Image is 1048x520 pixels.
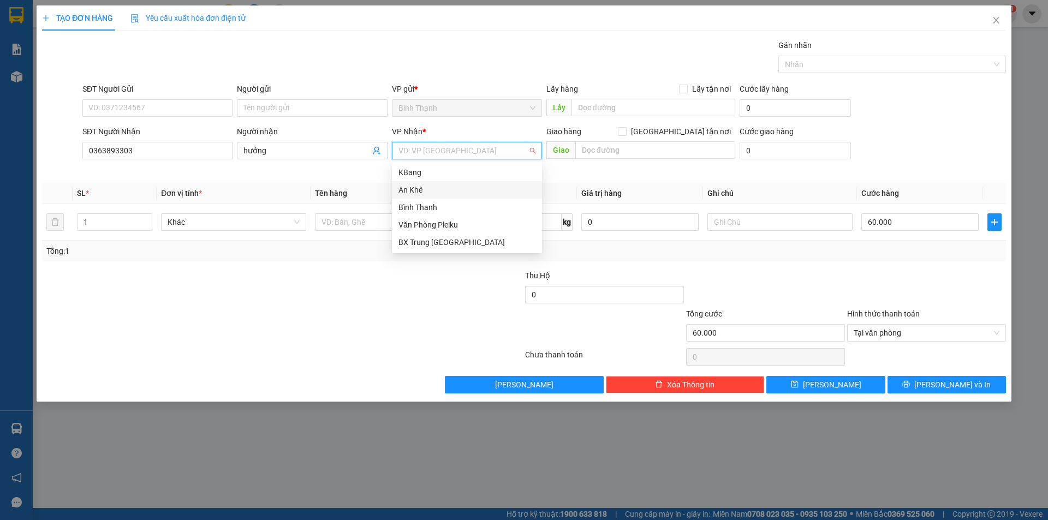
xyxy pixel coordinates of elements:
[546,85,578,93] span: Lấy hàng
[688,83,735,95] span: Lấy tận nơi
[315,213,460,231] input: VD: Bàn, Ghế
[77,189,86,198] span: SL
[315,189,347,198] span: Tên hàng
[740,99,851,117] input: Cước lấy hàng
[392,181,542,199] div: An Khê
[571,99,735,116] input: Dọc đường
[740,142,851,159] input: Cước giao hàng
[392,199,542,216] div: Bình Thạnh
[981,5,1011,36] button: Close
[42,14,50,22] span: plus
[9,10,26,22] span: Gửi:
[82,83,233,95] div: SĐT Người Gửi
[581,213,699,231] input: 0
[104,35,198,51] div: 0346256366
[888,376,1006,393] button: printer[PERSON_NAME] và In
[992,16,1001,25] span: close
[392,83,542,95] div: VP gửi
[104,9,198,22] div: KBang
[392,234,542,251] div: BX Trung Tâm Đà Nẵng
[525,271,550,280] span: Thu Hộ
[546,127,581,136] span: Giao hàng
[392,160,542,173] div: Văn phòng không hợp lệ
[766,376,885,393] button: save[PERSON_NAME]
[130,14,246,22] span: Yêu cầu xuất hóa đơn điện tử
[130,14,139,23] img: icon
[398,184,535,196] div: An Khê
[103,60,118,71] span: CC :
[71,78,86,93] span: SL
[398,100,535,116] span: Bình Thạnh
[9,9,97,22] div: Bình Thạnh
[606,376,765,393] button: deleteXóa Thông tin
[546,141,575,159] span: Giao
[707,213,853,231] input: Ghi Chú
[740,85,789,93] label: Cước lấy hàng
[861,189,899,198] span: Cước hàng
[667,379,714,391] span: Xóa Thông tin
[398,219,535,231] div: Văn Phòng Pleiku
[854,325,999,341] span: Tại văn phòng
[546,99,571,116] span: Lấy
[46,213,64,231] button: delete
[703,183,857,204] th: Ghi chú
[392,216,542,234] div: Văn Phòng Pleiku
[581,189,622,198] span: Giá trị hàng
[398,166,535,178] div: KBang
[9,79,198,93] div: Tên hàng: ( : 1 )
[902,380,910,389] span: printer
[392,164,542,181] div: KBang
[847,309,920,318] label: Hình thức thanh toán
[988,218,1001,226] span: plus
[82,125,233,138] div: SĐT Người Nhận
[398,201,535,213] div: Bình Thạnh
[914,379,991,391] span: [PERSON_NAME] và In
[104,22,198,35] div: Khang
[237,125,387,138] div: Người nhận
[686,309,722,318] span: Tổng cước
[42,14,113,22] span: TẠO ĐƠN HÀNG
[237,83,387,95] div: Người gửi
[987,213,1002,231] button: plus
[791,380,799,389] span: save
[104,10,130,22] span: Nhận:
[372,146,381,155] span: user-add
[803,379,861,391] span: [PERSON_NAME]
[778,41,812,50] label: Gán nhãn
[161,189,202,198] span: Đơn vị tính
[495,379,553,391] span: [PERSON_NAME]
[740,127,794,136] label: Cước giao hàng
[655,380,663,389] span: delete
[392,127,422,136] span: VP Nhận
[46,245,404,257] div: Tổng: 1
[445,376,604,393] button: [PERSON_NAME]
[575,141,735,159] input: Dọc đường
[398,236,535,248] div: BX Trung [GEOGRAPHIC_DATA]
[103,57,199,73] div: 140.000
[524,349,685,368] div: Chưa thanh toán
[562,213,573,231] span: kg
[168,214,300,230] span: Khác
[627,125,735,138] span: [GEOGRAPHIC_DATA] tận nơi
